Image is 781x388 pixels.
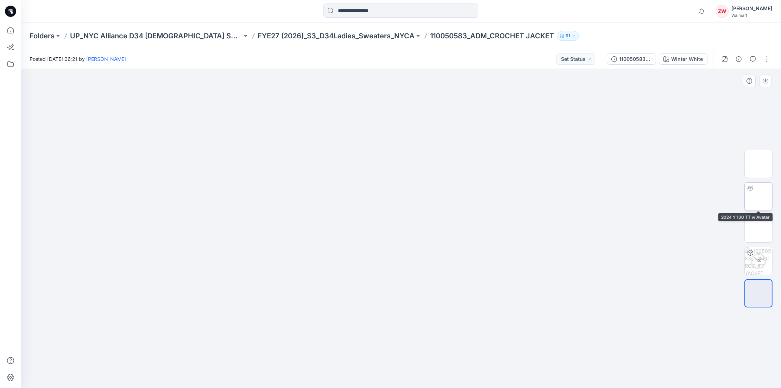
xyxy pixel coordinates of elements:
div: Walmart [731,13,772,18]
div: Winter White [671,55,703,63]
img: 110050583_ADM_CROCHET JACKET Winter White [745,247,772,275]
div: 110050583_ColorRun_CROCHET JACKET [619,55,651,63]
a: [PERSON_NAME] [86,56,126,62]
p: 110050583_ADM_CROCHET JACKET [430,31,554,41]
button: Winter White [659,53,707,65]
p: 61 [566,32,570,40]
div: ZW [716,5,729,18]
span: Posted [DATE] 06:21 by [30,55,126,63]
a: Folders [30,31,55,41]
div: 1 % [750,258,767,264]
button: 61 [557,31,579,41]
a: FYE27 (2026)_S3_D34Ladies_Sweaters_NYCA [258,31,415,41]
button: 110050583_ColorRun_CROCHET JACKET [607,53,656,65]
button: Details [733,53,744,65]
div: [PERSON_NAME] [731,4,772,13]
a: UP_NYC Alliance D34 [DEMOGRAPHIC_DATA] Sweaters [70,31,242,41]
